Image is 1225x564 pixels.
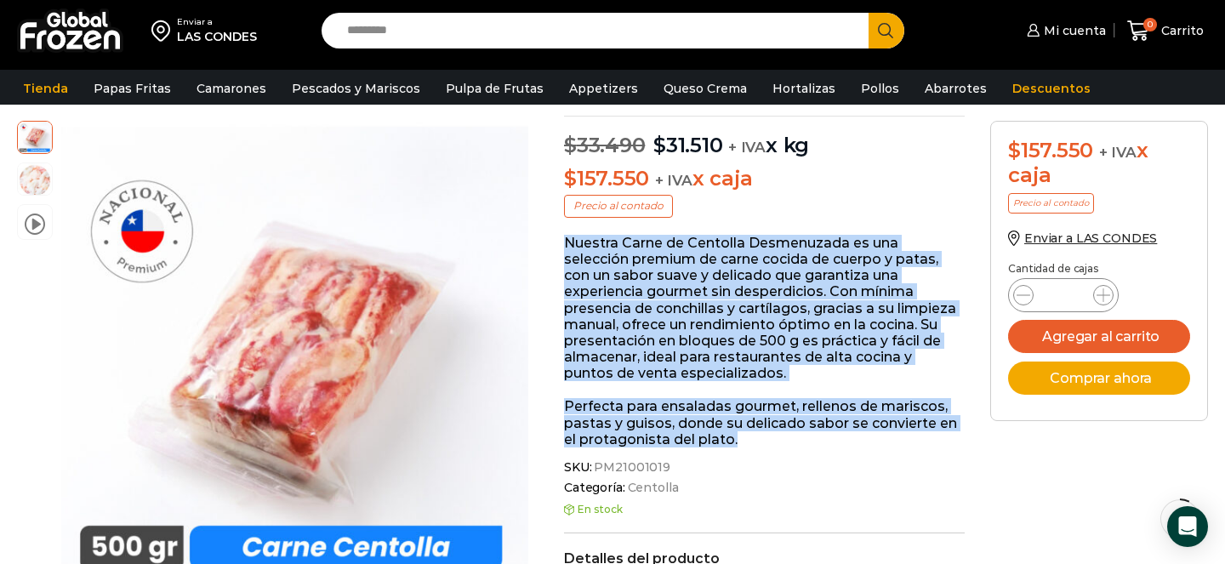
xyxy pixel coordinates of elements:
[1099,144,1137,161] span: + IVA
[1023,14,1106,48] a: Mi cuenta
[564,481,965,495] span: Categoría:
[564,133,645,157] bdi: 33.490
[1167,506,1208,547] div: Open Intercom Messenger
[564,116,965,158] p: x kg
[591,460,670,475] span: PM21001019
[653,133,722,157] bdi: 31.510
[177,16,257,28] div: Enviar a
[561,72,647,105] a: Appetizers
[916,72,995,105] a: Abarrotes
[1008,139,1190,188] div: x caja
[564,166,577,191] span: $
[564,460,965,475] span: SKU:
[852,72,908,105] a: Pollos
[1008,138,1021,162] span: $
[1004,72,1099,105] a: Descuentos
[655,72,755,105] a: Queso Crema
[564,235,965,382] p: Nuestra Carne de Centolla Desmenuzada es una selección premium de carne cocida de cuerpo y patas,...
[1123,11,1208,51] a: 0 Carrito
[564,167,965,191] p: x caja
[177,28,257,45] div: LAS CONDES
[564,195,673,217] p: Precio al contado
[1008,263,1190,275] p: Cantidad de cajas
[18,119,52,153] span: carne-centolla
[1047,283,1080,307] input: Product quantity
[1008,362,1190,395] button: Comprar ahora
[655,172,692,189] span: + IVA
[653,133,666,157] span: $
[1143,18,1157,31] span: 0
[1008,193,1094,214] p: Precio al contado
[869,13,904,48] button: Search button
[1008,138,1093,162] bdi: 157.550
[1024,231,1157,246] span: Enviar a LAS CONDES
[283,72,429,105] a: Pescados y Mariscos
[625,481,679,495] a: Centolla
[1008,231,1157,246] a: Enviar a LAS CONDES
[564,398,965,447] p: Perfecta para ensaladas gourmet, rellenos de mariscos, pastas y guisos, donde su delicado sabor s...
[18,163,52,197] span: carne-centolla
[728,139,766,156] span: + IVA
[1040,22,1106,39] span: Mi cuenta
[564,166,649,191] bdi: 157.550
[85,72,179,105] a: Papas Fritas
[14,72,77,105] a: Tienda
[151,16,177,45] img: address-field-icon.svg
[564,504,965,516] p: En stock
[1008,320,1190,353] button: Agregar al carrito
[437,72,552,105] a: Pulpa de Frutas
[188,72,275,105] a: Camarones
[564,133,577,157] span: $
[1157,22,1204,39] span: Carrito
[764,72,844,105] a: Hortalizas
